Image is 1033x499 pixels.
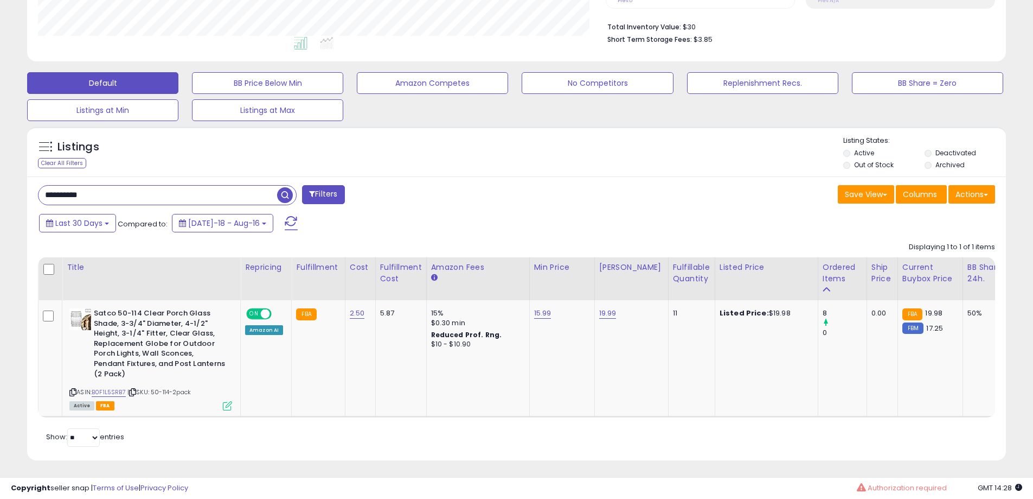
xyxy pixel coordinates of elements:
span: $3.85 [694,34,713,45]
span: | SKU: 50-114-2pack [127,388,191,396]
span: [DATE]-18 - Aug-16 [188,218,260,229]
button: Listings at Max [192,99,343,121]
li: $30 [607,20,987,33]
a: Privacy Policy [140,483,188,493]
div: ASIN: [69,308,232,409]
b: Satco 50-114 Clear Porch Glass Shade, 3-3/4" Diameter, 4-1/2" Height, 3-1/4" Fitter, Clear Glass,... [94,308,226,382]
a: 2.50 [350,308,365,319]
button: Columns [896,185,947,204]
b: Total Inventory Value: [607,22,681,31]
a: 19.99 [599,308,617,319]
span: OFF [270,309,287,319]
small: FBA [296,308,316,320]
div: Current Buybox Price [902,262,958,285]
small: FBM [902,323,923,334]
div: Repricing [245,262,287,273]
div: 5.87 [380,308,418,318]
a: 15.99 [534,308,551,319]
div: Fulfillment Cost [380,262,422,285]
p: Listing States: [843,136,1006,146]
div: 0 [823,328,867,338]
label: Out of Stock [854,160,894,169]
h5: Listings [57,140,99,155]
button: [DATE]-18 - Aug-16 [172,214,273,232]
label: Archived [935,160,965,169]
div: 0.00 [871,308,889,318]
div: Fulfillment [296,262,340,273]
div: $0.30 min [431,318,521,328]
div: Cost [350,262,371,273]
div: [PERSON_NAME] [599,262,664,273]
div: 8 [823,308,867,318]
div: Displaying 1 to 1 of 1 items [909,242,995,252]
div: Amazon AI [245,325,283,335]
label: Active [854,148,874,157]
button: Replenishment Recs. [687,72,838,94]
a: Terms of Use [93,483,139,493]
b: Listed Price: [720,308,769,318]
button: Filters [302,185,344,204]
strong: Copyright [11,483,50,493]
div: Ordered Items [823,262,862,285]
span: ON [247,309,261,319]
button: No Competitors [522,72,673,94]
div: 11 [673,308,707,318]
button: Save View [838,185,894,204]
span: FBA [96,401,114,410]
span: Compared to: [118,219,168,229]
button: Amazon Competes [357,72,508,94]
div: Title [67,262,236,273]
div: 50% [967,308,1003,318]
div: 15% [431,308,521,318]
b: Short Term Storage Fees: [607,35,692,44]
img: 41X-VP139lL._SL40_.jpg [69,308,91,330]
div: seller snap | | [11,483,188,494]
span: 17.25 [926,323,943,333]
span: Last 30 Days [55,218,102,229]
span: 2025-09-16 14:28 GMT [978,483,1022,493]
div: Amazon Fees [431,262,525,273]
button: BB Share = Zero [852,72,1003,94]
button: Default [27,72,178,94]
a: B0F1L5SRB7 [92,388,126,397]
span: Show: entries [46,432,124,442]
div: $19.98 [720,308,810,318]
div: Ship Price [871,262,893,285]
label: Deactivated [935,148,976,157]
div: BB Share 24h. [967,262,1007,285]
b: Reduced Prof. Rng. [431,330,502,339]
button: Actions [948,185,995,204]
div: Clear All Filters [38,158,86,168]
small: Amazon Fees. [431,273,438,283]
div: $10 - $10.90 [431,340,521,349]
span: 19.98 [925,308,942,318]
button: BB Price Below Min [192,72,343,94]
span: Columns [903,189,937,200]
button: Last 30 Days [39,214,116,232]
div: Fulfillable Quantity [673,262,710,285]
div: Min Price [534,262,590,273]
span: All listings currently available for purchase on Amazon [69,401,94,410]
button: Listings at Min [27,99,178,121]
small: FBA [902,308,922,320]
div: Listed Price [720,262,813,273]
